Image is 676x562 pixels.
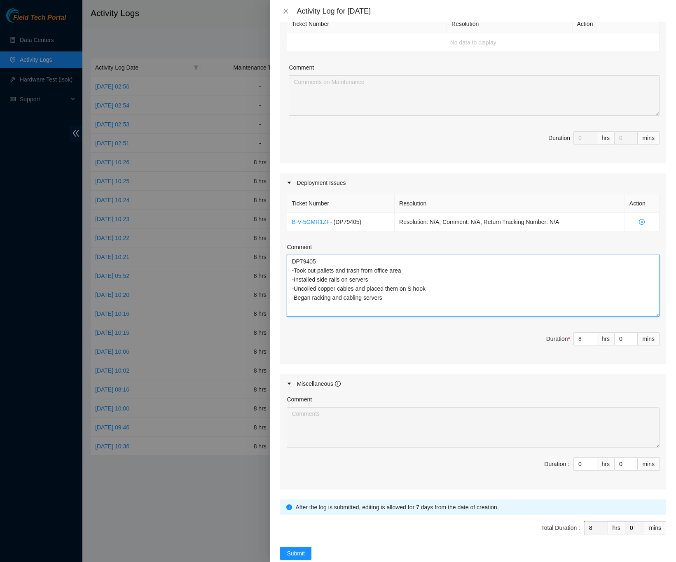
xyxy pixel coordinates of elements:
[280,547,311,560] button: Submit
[638,131,660,145] div: mins
[608,521,625,534] div: hrs
[541,523,580,532] div: Total Duration :
[544,459,569,469] div: Duration :
[597,457,615,471] div: hrs
[335,381,341,387] span: info-circle
[297,7,666,16] div: Activity Log for [DATE]
[395,213,625,231] td: Resolution: N/A, Comment: N/A, Return Tracking Number: N/A
[287,15,447,33] th: Ticket Number
[330,219,361,225] span: - ( DP79405 )
[287,194,395,213] th: Ticket Number
[597,332,615,345] div: hrs
[286,504,292,510] span: info-circle
[447,15,572,33] th: Resolution
[283,8,289,14] span: close
[287,381,292,386] span: caret-right
[280,374,666,393] div: Miscellaneous info-circle
[287,395,312,404] label: Comment
[287,243,312,252] label: Comment
[573,15,660,33] th: Action
[287,407,660,448] textarea: Comment
[629,219,655,225] span: close-circle
[548,133,570,142] div: Duration
[597,131,615,145] div: hrs
[289,63,314,72] label: Comment
[287,255,660,317] textarea: Comment
[280,173,666,192] div: Deployment Issues
[287,180,292,185] span: caret-right
[287,33,660,52] td: No data to display
[638,457,660,471] div: mins
[292,219,330,225] a: B-V-5GMR1ZF
[546,334,570,343] div: Duration
[289,75,660,116] textarea: Comment
[287,549,305,558] span: Submit
[395,194,625,213] th: Resolution
[297,379,341,388] div: Miscellaneous
[625,194,660,213] th: Action
[644,521,666,534] div: mins
[638,332,660,345] div: mins
[280,7,292,15] button: Close
[295,503,660,512] div: After the log is submitted, editing is allowed for 7 days from the date of creation.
